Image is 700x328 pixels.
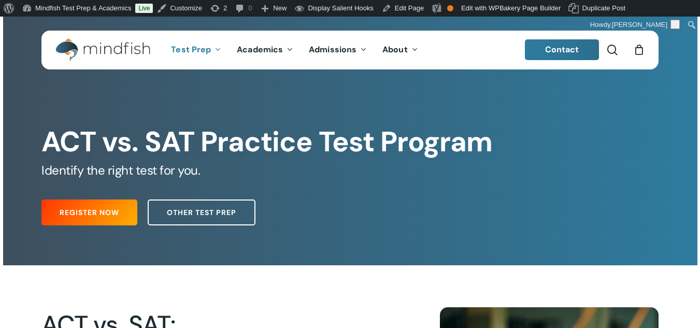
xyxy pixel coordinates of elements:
a: Other Test Prep [148,199,255,225]
span: Test Prep [171,44,211,55]
span: Contact [545,44,579,55]
a: Academics [229,46,301,54]
h5: Identify the right test for you. [41,162,659,179]
a: Test Prep [163,46,229,54]
span: Academics [237,44,283,55]
a: Contact [525,39,599,60]
span: Other Test Prep [167,207,236,218]
a: About [375,46,426,54]
span: Admissions [309,44,356,55]
span: About [382,44,408,55]
a: Live [135,4,153,13]
div: OK [447,5,453,11]
header: Main Menu [41,31,659,69]
a: Admissions [301,46,375,54]
a: Register Now [41,199,137,225]
h1: ACT vs. SAT Practice Test Program [41,125,659,159]
span: Register Now [60,207,119,218]
span: [PERSON_NAME] [612,21,667,28]
a: Howdy, [587,17,684,33]
nav: Main Menu [163,31,425,69]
